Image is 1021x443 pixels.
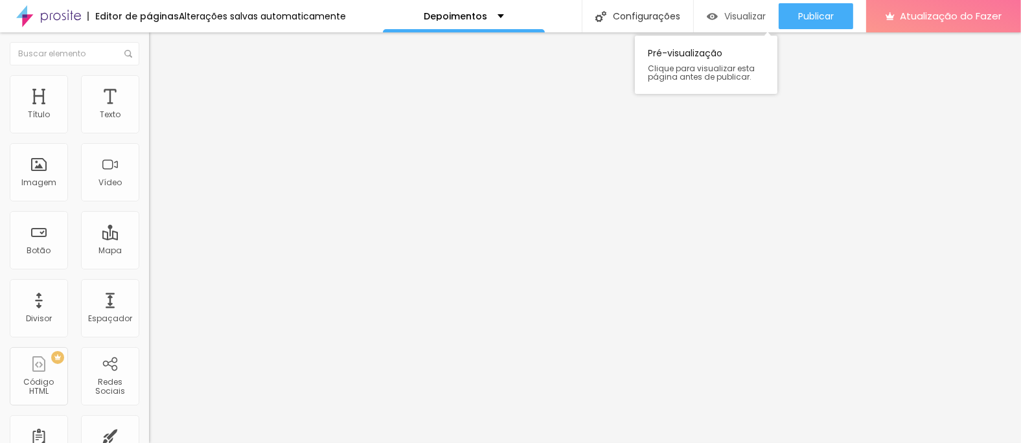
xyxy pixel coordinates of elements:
[724,10,766,23] font: Visualizar
[98,177,122,188] font: Vídeo
[694,3,779,29] button: Visualizar
[613,10,680,23] font: Configurações
[424,10,488,23] font: Depoimentos
[95,376,125,396] font: Redes Sociais
[124,50,132,58] img: Ícone
[900,9,1002,23] font: Atualização do Fazer
[24,376,54,396] font: Código HTML
[779,3,853,29] button: Publicar
[10,42,139,65] input: Buscar elemento
[798,10,834,23] font: Publicar
[149,32,1021,443] iframe: Editor
[648,47,722,60] font: Pré-visualização
[98,245,122,256] font: Mapa
[707,11,718,22] img: view-1.svg
[100,109,120,120] font: Texto
[595,11,606,22] img: Ícone
[21,177,56,188] font: Imagem
[179,10,346,23] font: Alterações salvas automaticamente
[28,109,50,120] font: Título
[648,63,755,82] font: Clique para visualizar esta página antes de publicar.
[27,245,51,256] font: Botão
[26,313,52,324] font: Divisor
[95,10,179,23] font: Editor de páginas
[88,313,132,324] font: Espaçador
